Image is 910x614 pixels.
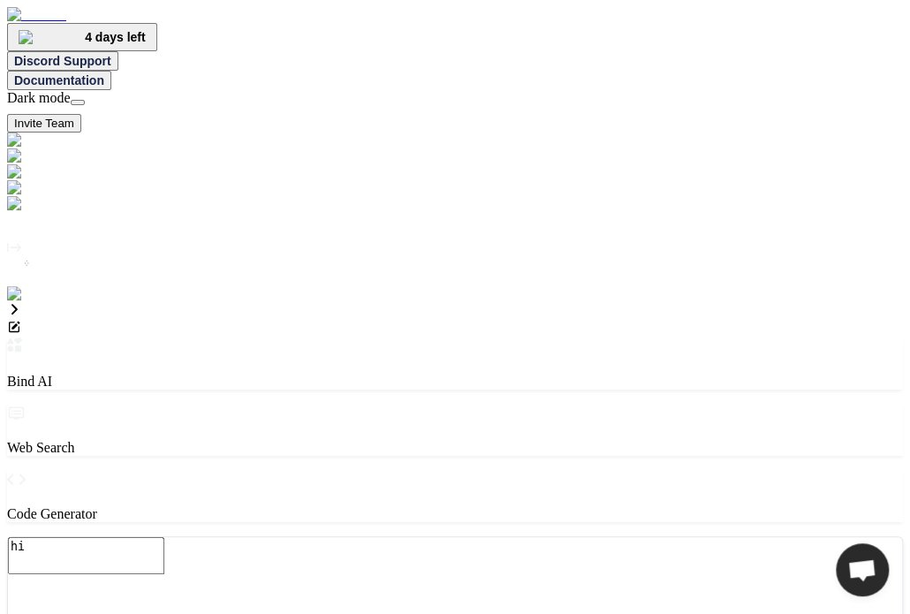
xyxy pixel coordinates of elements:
span: Discord Support [14,54,111,68]
button: Discord Support [7,51,118,71]
img: darkAi-studio [7,148,100,164]
span: 4 days left [85,30,145,44]
span: Dark mode [7,90,71,105]
img: darkChat [7,133,73,148]
img: cloudideIcon [7,196,95,212]
p: Web Search [7,440,903,456]
button: Documentation [7,71,111,90]
img: darkChat [7,164,73,180]
img: githubDark [7,180,86,196]
textarea: hi [8,537,164,574]
img: settings [7,286,64,302]
p: Bind AI [7,374,903,390]
img: premium [19,30,85,44]
span: Documentation [14,73,104,87]
button: premium4 days left [7,23,157,51]
button: Invite Team [7,114,81,133]
img: Bind AI [7,7,66,23]
div: Open chat [836,543,889,596]
p: Code Generator [7,506,903,522]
